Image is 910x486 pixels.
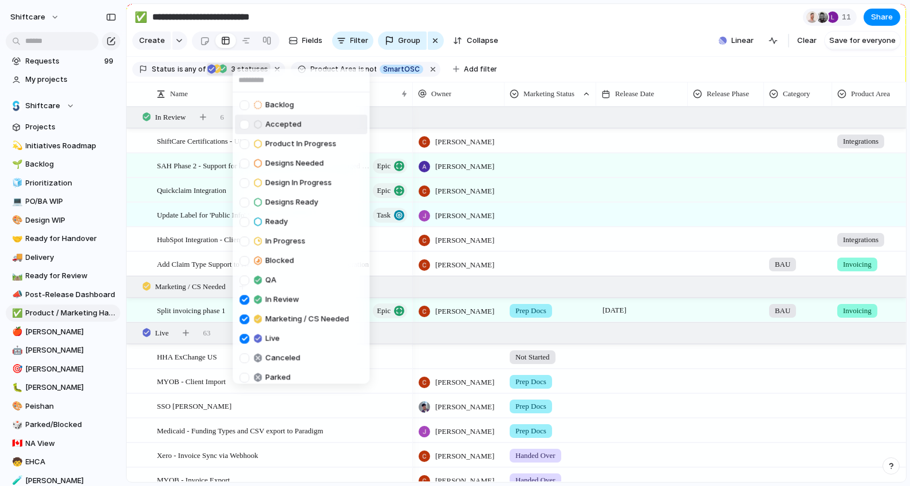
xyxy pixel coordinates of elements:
[265,255,294,267] span: Blocked
[265,372,290,384] span: Parked
[265,139,336,150] span: Product In Progress
[265,216,287,228] span: Ready
[265,236,305,247] span: In Progress
[265,177,332,189] span: Design In Progress
[265,353,300,364] span: Canceled
[265,100,294,111] span: Backlog
[265,119,301,131] span: Accepted
[265,294,299,306] span: In Review
[265,197,318,208] span: Designs Ready
[265,314,349,325] span: Marketing / CS Needed
[265,333,279,345] span: Live
[265,158,324,169] span: Designs Needed
[265,275,276,286] span: QA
